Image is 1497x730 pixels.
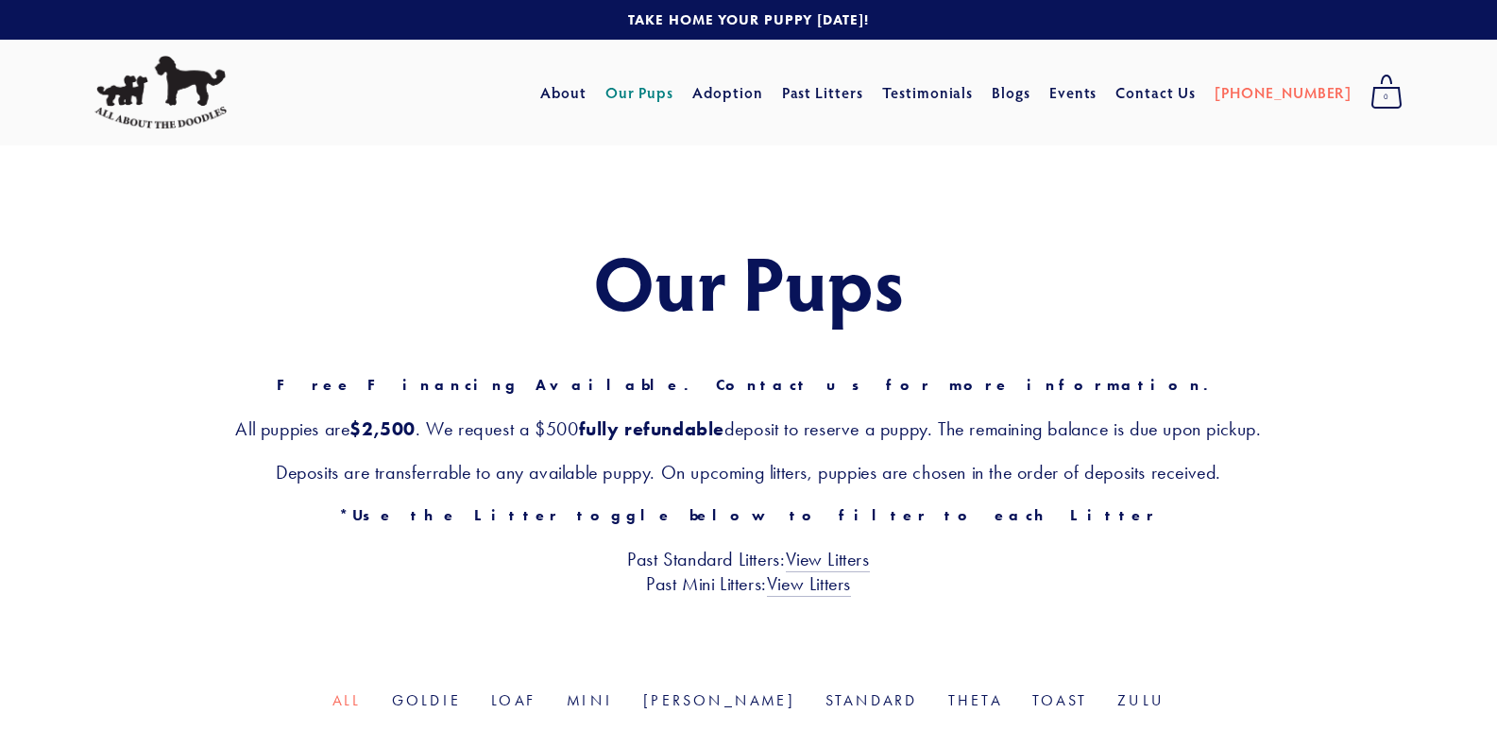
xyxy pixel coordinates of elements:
[579,417,725,440] strong: fully refundable
[491,691,536,709] a: Loaf
[1117,691,1165,709] a: Zulu
[94,416,1403,441] h3: All puppies are . We request a $500 deposit to reserve a puppy. The remaining balance is due upon...
[567,691,613,709] a: Mini
[992,76,1030,110] a: Blogs
[94,240,1403,323] h1: Our Pups
[1215,76,1352,110] a: [PHONE_NUMBER]
[339,506,1158,524] strong: *Use the Litter toggle below to filter to each Litter
[540,76,587,110] a: About
[767,572,851,597] a: View Litters
[948,691,1002,709] a: Theta
[786,548,870,572] a: View Litters
[349,417,416,440] strong: $2,500
[277,376,1220,394] strong: Free Financing Available. Contact us for more information.
[692,76,763,110] a: Adoption
[1361,69,1412,116] a: 0 items in cart
[1049,76,1097,110] a: Events
[605,76,674,110] a: Our Pups
[882,76,974,110] a: Testimonials
[94,56,227,129] img: All About The Doodles
[782,82,864,102] a: Past Litters
[825,691,918,709] a: Standard
[1032,691,1087,709] a: Toast
[94,547,1403,596] h3: Past Standard Litters: Past Mini Litters:
[94,460,1403,484] h3: Deposits are transferrable to any available puppy. On upcoming litters, puppies are chosen in the...
[392,691,461,709] a: Goldie
[643,691,795,709] a: [PERSON_NAME]
[1370,85,1403,110] span: 0
[1115,76,1196,110] a: Contact Us
[332,691,362,709] a: All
